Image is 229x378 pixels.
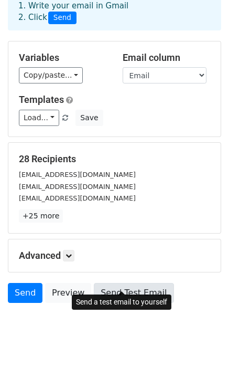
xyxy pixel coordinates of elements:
small: [EMAIL_ADDRESS][DOMAIN_NAME] [19,183,136,191]
small: [EMAIL_ADDRESS][DOMAIN_NAME] [19,194,136,202]
h5: Advanced [19,250,210,261]
h5: Email column [123,52,211,64]
span: Send [48,12,77,24]
h5: 28 Recipients [19,153,210,165]
a: Templates [19,94,64,105]
a: Send Test Email [94,283,173,303]
button: Save [75,110,103,126]
a: +25 more [19,209,63,223]
iframe: Chat Widget [177,328,229,378]
a: Load... [19,110,59,126]
a: Copy/paste... [19,67,83,83]
div: Send a test email to yourself [72,295,171,310]
a: Preview [45,283,91,303]
small: [EMAIL_ADDRESS][DOMAIN_NAME] [19,171,136,178]
h5: Variables [19,52,107,64]
a: Send [8,283,42,303]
